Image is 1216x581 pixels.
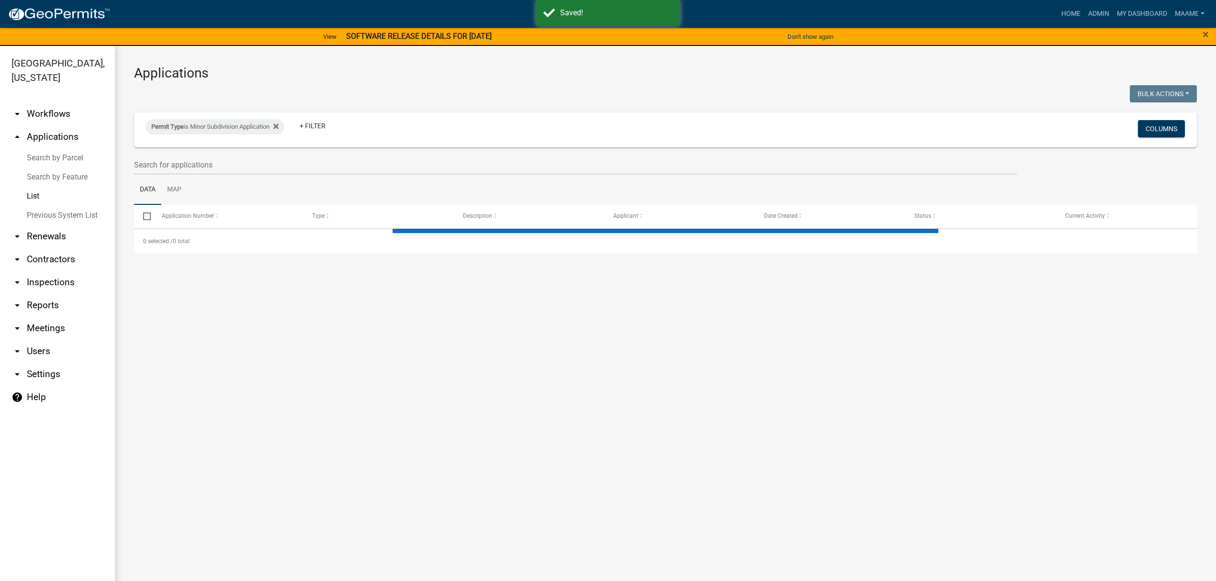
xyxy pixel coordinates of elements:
i: arrow_drop_down [11,231,23,242]
datatable-header-cell: Type [303,205,454,228]
a: Admin [1084,5,1113,23]
span: Applicant [613,212,638,219]
a: Maame [1171,5,1208,23]
span: × [1203,28,1209,41]
datatable-header-cell: Date Created [754,205,905,228]
button: Columns [1138,120,1185,137]
datatable-header-cell: Current Activity [1056,205,1206,228]
a: + Filter [292,117,333,134]
i: arrow_drop_up [11,131,23,143]
i: arrow_drop_down [11,369,23,380]
i: arrow_drop_down [11,300,23,311]
i: arrow_drop_down [11,277,23,288]
datatable-header-cell: Status [905,205,1056,228]
i: arrow_drop_down [11,108,23,120]
a: Data [134,175,161,205]
span: Application Number [162,212,214,219]
div: is Minor Subdivision Application [146,119,284,134]
a: Map [161,175,187,205]
span: Current Activity [1065,212,1105,219]
span: Description [463,212,492,219]
h3: Applications [134,65,1197,81]
span: Date Created [764,212,798,219]
i: arrow_drop_down [11,323,23,334]
datatable-header-cell: Description [453,205,604,228]
i: arrow_drop_down [11,346,23,357]
a: View [319,29,340,45]
a: Home [1058,5,1084,23]
div: Saved! [560,7,673,19]
span: Status [914,212,931,219]
button: Close [1203,29,1209,40]
button: Don't show again [784,29,837,45]
i: arrow_drop_down [11,254,23,265]
datatable-header-cell: Applicant [604,205,755,228]
input: Search for applications [134,155,1017,175]
datatable-header-cell: Select [134,205,152,228]
strong: SOFTWARE RELEASE DETAILS FOR [DATE] [346,32,492,41]
span: 0 selected / [143,238,173,245]
span: Type [312,212,325,219]
div: 0 total [134,229,1197,253]
datatable-header-cell: Application Number [152,205,303,228]
a: My Dashboard [1113,5,1171,23]
button: Bulk Actions [1130,85,1197,102]
span: Permit Type [151,123,184,130]
i: help [11,391,23,403]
